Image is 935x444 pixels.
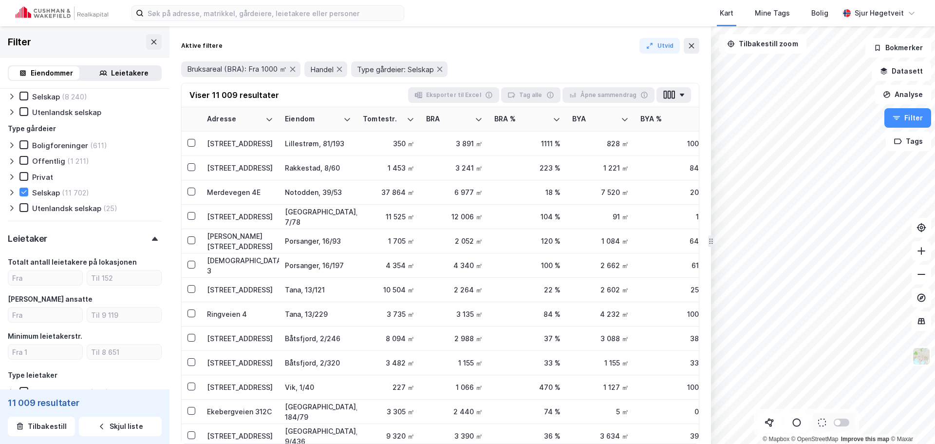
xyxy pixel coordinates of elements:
button: Tilbakestill [8,417,75,436]
div: 3 735 ㎡ [363,309,414,319]
div: Kart [720,7,733,19]
div: 22 % [494,285,561,295]
div: 2 440 ㎡ [426,406,483,417]
div: 9 320 ㎡ [363,431,414,441]
div: 350 ㎡ [363,138,414,149]
div: 227 ㎡ [363,382,414,392]
div: 10 504 ㎡ [363,285,414,295]
img: Z [912,347,931,366]
div: 33 % [494,358,561,368]
button: Bokmerker [865,38,931,58]
div: Porsanger, 16/197 [285,260,351,270]
input: Søk på adresse, matrikkel, gårdeiere, leietakere eller personer [144,6,404,20]
div: Selskap [32,188,60,197]
div: [PERSON_NAME][STREET_ADDRESS] [207,231,273,251]
div: Leietaker [8,233,47,245]
div: 64 % [640,236,707,246]
div: Mine Tags [755,7,790,19]
div: Båtsfjord, 2/246 [285,333,351,344]
div: Bolig [811,7,828,19]
div: Ringveien 4 [207,309,273,319]
div: 25 % [640,285,707,295]
div: 39 % [640,431,707,441]
div: 6 977 ㎡ [426,187,483,197]
div: Tana, 13/229 [285,309,351,319]
div: 100 % [640,309,707,319]
div: [STREET_ADDRESS] [207,358,273,368]
div: 37 % [494,333,561,344]
button: Utvid [639,38,680,54]
button: Datasett [872,61,931,81]
div: (8 240) [62,92,87,101]
div: Rakkestad, 8/60 [285,163,351,173]
div: 3 241 ㎡ [426,163,483,173]
div: 18 % [494,187,561,197]
div: (11 702) [62,188,89,197]
span: Handel [310,65,334,74]
input: Fra [8,308,82,322]
div: Boligforeninger [32,141,88,150]
div: Minimum leietakerstr. [8,330,82,342]
button: Analyse [875,85,931,104]
div: 11 525 ㎡ [363,212,414,222]
div: 7 520 ㎡ [572,187,629,197]
div: (611) [90,141,107,150]
div: Kontrollprogram for chat [886,397,935,444]
div: 4 354 ㎡ [363,260,414,270]
div: 1 453 ㎡ [363,163,414,173]
div: 1 127 ㎡ [572,382,629,392]
div: 3 634 ㎡ [572,431,629,441]
div: Selskap [32,92,60,101]
div: [GEOGRAPHIC_DATA], 7/78 [285,207,351,227]
div: 61 % [640,260,707,270]
div: Vik, 1/40 [285,382,351,392]
input: Til 152 [87,270,161,285]
div: Ekebergveien 312C [207,406,273,417]
div: Privat [32,173,53,182]
div: 38 % [640,333,707,344]
div: Tomtestr. [363,115,403,124]
div: Type gårdeier [8,123,56,135]
div: (25) [103,204,117,213]
div: [DEMOGRAPHIC_DATA] 3 [207,255,273,276]
div: 84 % [494,309,561,319]
button: Tilbakestill zoom [719,34,806,54]
div: 3 305 ㎡ [363,406,414,417]
div: 5 ㎡ [572,406,629,417]
input: Til 8 651 [87,345,161,359]
div: Filter [8,34,31,50]
img: cushman-wakefield-realkapital-logo.202ea83816669bd177139c58696a8fa1.svg [16,6,108,20]
div: Notodden, 39/53 [285,187,351,197]
div: 2 052 ㎡ [426,236,483,246]
div: [STREET_ADDRESS] [207,212,273,222]
div: 1 % [640,212,707,222]
div: BYA [572,115,617,124]
div: [STREET_ADDRESS] [207,382,273,392]
div: Båtsfjord, 2/320 [285,358,351,368]
input: Til 9 119 [87,308,161,322]
div: 0 % [640,406,707,417]
div: 104 % [494,212,561,222]
div: Utenlandsk selskap [32,204,101,213]
div: 1 084 ㎡ [572,236,629,246]
div: 100 % [494,260,561,270]
div: Offentlig [32,156,65,166]
div: 1 221 ㎡ [572,163,629,173]
div: 12 006 ㎡ [426,212,483,222]
div: [PERSON_NAME] ansatte [8,293,93,305]
div: 223 % [494,163,561,173]
input: Fra [8,270,82,285]
div: 120 % [494,236,561,246]
div: Merdevegen 4E [207,187,273,197]
div: Viser 11 009 resultater [189,89,279,101]
div: Type leietaker [8,369,57,381]
div: 3 390 ㎡ [426,431,483,441]
div: (206) [90,387,109,397]
div: 37 864 ㎡ [363,187,414,197]
a: OpenStreetMap [791,436,839,443]
div: 91 ㎡ [572,212,629,222]
div: [GEOGRAPHIC_DATA], 184/79 [285,402,351,422]
div: Sjur Høgetveit [855,7,904,19]
div: 1 066 ㎡ [426,382,483,392]
div: 1 705 ㎡ [363,236,414,246]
